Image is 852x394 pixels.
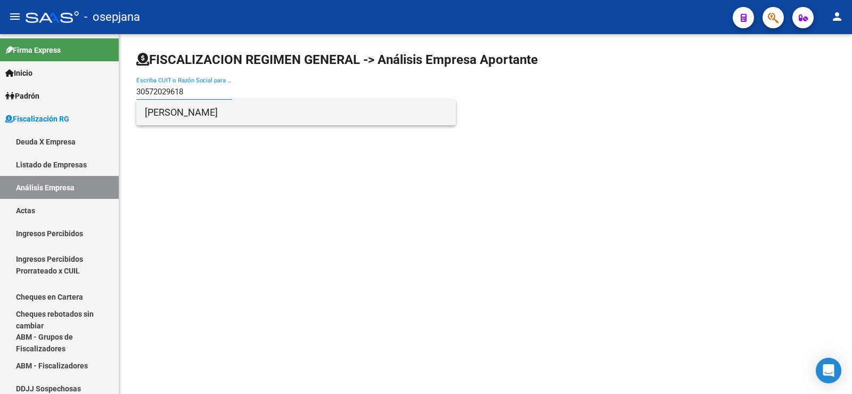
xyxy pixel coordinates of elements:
mat-icon: menu [9,10,21,23]
span: Fiscalización RG [5,113,69,125]
h1: FISCALIZACION REGIMEN GENERAL -> Análisis Empresa Aportante [136,51,538,68]
mat-icon: person [831,10,843,23]
span: Inicio [5,67,32,79]
div: Open Intercom Messenger [816,358,841,383]
span: Firma Express [5,44,61,56]
span: [PERSON_NAME] [145,100,447,125]
span: - osepjana [84,5,140,29]
span: Padrón [5,90,39,102]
